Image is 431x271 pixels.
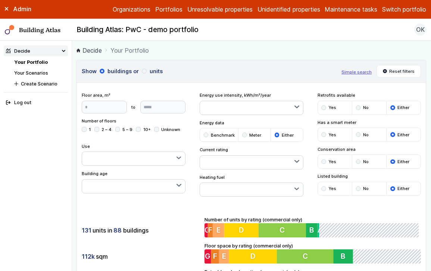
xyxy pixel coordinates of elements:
span: 112k [82,252,95,261]
button: G [204,223,208,237]
span: D [250,252,256,261]
button: Simple search [341,69,372,75]
span: A [319,225,324,234]
span: B [310,225,315,234]
button: E [213,223,224,237]
span: 131 [82,226,91,234]
button: B [307,223,319,237]
button: E [219,249,229,264]
a: Your Scenarios [14,70,48,76]
span: Your Portfolio [110,46,149,55]
button: Switch portfolio [382,5,426,14]
span: Retrofits available [318,92,421,98]
a: Portfolios [155,5,182,14]
a: Unidentified properties [257,5,320,14]
span: G [204,225,210,234]
div: Number of floors [82,118,185,138]
button: Log out [4,97,68,108]
form: to [82,101,185,113]
div: units in buildings [82,223,200,237]
div: sqm [82,249,200,264]
span: E [222,252,226,261]
span: 88 [113,226,122,234]
div: Decide [6,47,30,54]
span: B [341,252,345,261]
div: Current rating [200,147,303,169]
a: Maintenance tasks [325,5,377,14]
button: Create Scenario [12,78,68,89]
span: F [208,225,212,234]
button: Reset filters [377,65,421,78]
img: main-0bbd2752.svg [5,25,15,35]
a: Decide [76,46,102,55]
button: OK [414,24,426,35]
a: Unresolvable properties [187,5,253,14]
button: C [277,249,333,264]
div: Number of units by rating (commercial only) [204,216,421,238]
span: E [216,225,221,234]
div: Use [82,143,185,166]
button: F [208,223,213,237]
span: C [280,225,285,234]
span: OK [416,25,425,34]
h3: Show [82,67,337,75]
span: D [239,225,244,234]
div: Energy use intensity, kWh/m²/year [200,92,303,115]
button: G [204,249,211,264]
div: Heating fuel [200,174,303,197]
button: D [229,249,277,264]
span: G [205,252,210,261]
span: F [213,252,217,261]
div: Floor area, m² [82,92,185,113]
button: F [211,249,219,264]
span: Has a smart meter [318,119,421,125]
span: Listed building [318,173,421,179]
summary: Decide [4,46,68,56]
a: Organizations [113,5,150,14]
div: Building age [82,171,185,193]
a: Your Portfolio [14,59,48,65]
button: D [224,223,259,237]
button: A [319,223,320,237]
div: Energy data [200,120,303,142]
span: C [303,252,308,261]
button: B [333,249,353,264]
button: C [259,223,307,237]
span: Conservation area [318,146,421,152]
div: Floor space by rating (commercial only) [204,242,421,264]
h2: Building Atlas: PwC - demo portfolio [76,25,199,35]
